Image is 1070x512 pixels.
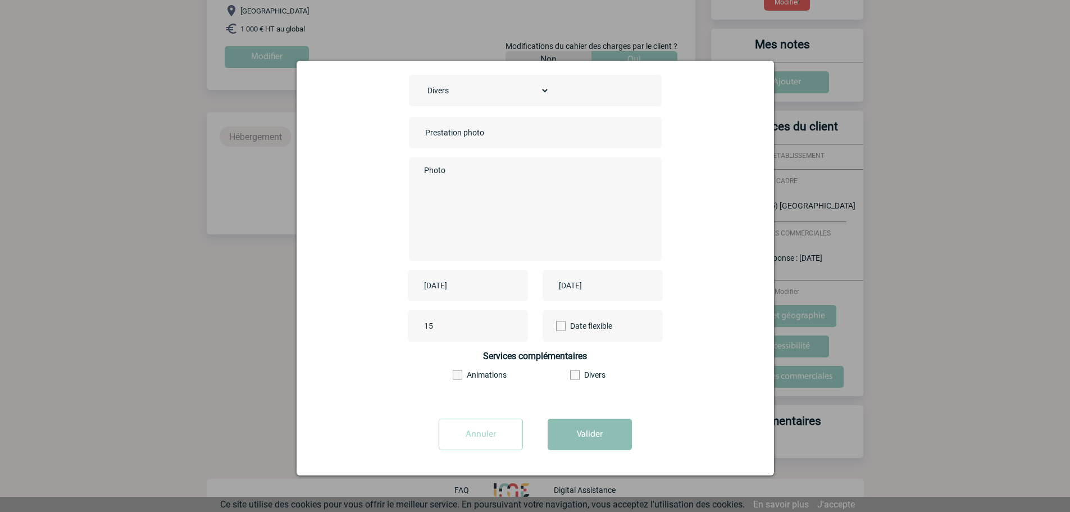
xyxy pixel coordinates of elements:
[421,278,499,293] input: Date de début
[556,310,594,342] label: Date flexible
[548,419,632,450] button: Valider
[556,278,634,293] input: Date de fin
[453,370,514,379] label: Animations
[409,351,662,361] h4: Services complémentaires
[570,370,631,379] label: Divers
[421,319,527,333] input: Nombre de participants
[421,163,643,253] textarea: Photo
[422,125,580,140] input: Nom de l'événement
[439,419,523,450] input: Annuler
